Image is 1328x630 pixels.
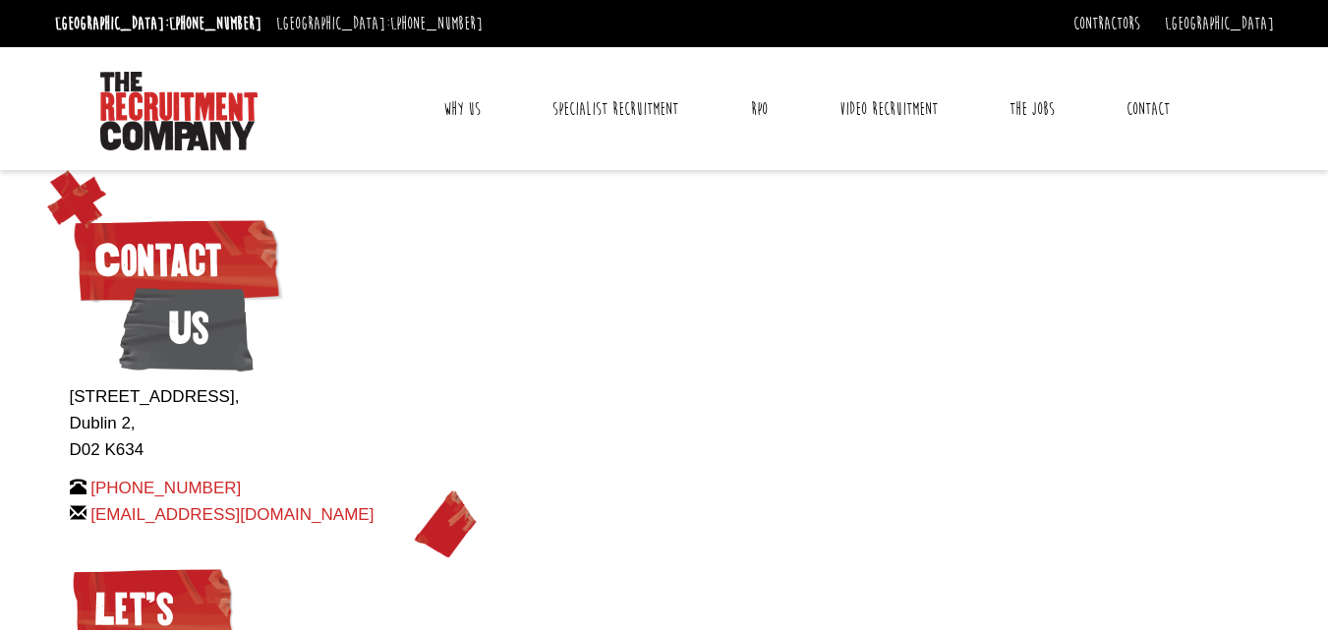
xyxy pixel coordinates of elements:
a: [GEOGRAPHIC_DATA] [1165,13,1274,34]
a: [PHONE_NUMBER] [90,479,241,497]
a: Specialist Recruitment [538,85,693,134]
a: [EMAIL_ADDRESS][DOMAIN_NAME] [90,505,374,524]
a: Video Recruitment [825,85,953,134]
span: Contact [70,211,283,310]
a: The Jobs [995,85,1069,134]
span: Us [119,279,254,377]
li: [GEOGRAPHIC_DATA]: [50,8,266,39]
p: [STREET_ADDRESS], Dublin 2, D02 K634 [70,383,446,464]
a: RPO [736,85,782,134]
a: Contractors [1073,13,1140,34]
li: [GEOGRAPHIC_DATA]: [271,8,488,39]
a: [PHONE_NUMBER] [169,13,261,34]
a: Contact [1112,85,1184,134]
img: The Recruitment Company [100,72,258,150]
a: [PHONE_NUMBER] [390,13,483,34]
a: Why Us [429,85,495,134]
